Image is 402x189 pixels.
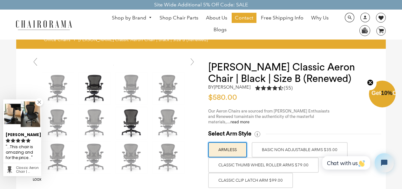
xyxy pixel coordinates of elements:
span: About Us [206,15,227,21]
svg: rating icon full [21,138,25,143]
label: Classic Thumb Wheel Roller Arms $79.00 [208,157,319,173]
img: Herman Miller Classic Aeron Chair | Black | Size B (Renewed) - chairorama [153,73,184,105]
img: Kevin K. review of Classic Aeron Chair | Black | Size B (Renewed) [3,99,41,129]
img: Herman Miller Classic Aeron Chair | Black | Size B (Renewed) - chairorama [153,107,184,139]
h2: by [208,84,250,90]
a: Free Shipping Info [258,13,307,23]
span: Shop Chair Parts [160,15,198,21]
div: Get10%OffClose teaser [369,81,396,108]
img: chairorama [12,19,76,30]
iframe: Tidio Chat [317,148,399,178]
svg: rating icon full [16,138,20,143]
img: Herman Miller Classic Aeron Chair | Black | Size B (Renewed) - chairorama [79,73,111,105]
img: Herman Miller Classic Aeron Chair | Black | Size B (Renewed) - chairorama [79,107,111,139]
svg: rating icon full [26,138,31,143]
span: Select Arm Style [208,130,251,137]
div: [PERSON_NAME] [6,130,39,138]
span: Free Shipping Info [261,15,303,21]
a: Shop Chair Parts [156,13,201,23]
label: ARMLESS [208,142,247,157]
a: Shop by Brand [109,13,155,23]
img: Herman Miller Classic Aeron Chair | Black | Size B (Renewed) - chairorama [116,142,147,173]
img: Herman Miller Classic Aeron Chair | Black | Size B (Renewed) - chairorama [42,107,74,139]
label: Classic Clip Latch Arm $99.00 [208,173,293,188]
span: Why Us [311,15,329,21]
span: $580.00 [208,94,237,101]
svg: rating icon full [11,138,15,143]
a: About Us [203,13,230,23]
div: ...This chair is amazing and for the price it was worth having to tighten a single Torx bolt.... [6,144,39,161]
button: Close teaser [364,76,377,90]
nav: breadcrumbs [44,37,210,46]
span: Get Off [371,90,401,96]
span: Blogs [214,26,227,33]
img: Herman Miller Classic Aeron Chair | Black | Size B (Renewed) - chairorama [116,107,147,139]
a: Blogs [210,25,230,35]
img: Herman Miller Classic Aeron Chair [153,142,184,173]
a: Contact [232,13,256,23]
h1: [PERSON_NAME] Classic Aeron Chair | Black | Size B (Renewed) [208,62,373,84]
img: Herman Miller Classic Aeron Chair | Black | Size B (Renewed) - chairorama [42,142,74,173]
img: Herman Miller Classic Aeron Chair | Black | Size B (Renewed) - chairorama [42,73,74,105]
span: (55) [284,85,293,91]
img: WhatsApp_Image_2024-07-12_at_16.23.01.webp [360,25,370,35]
a: 4.5 rating (55 votes) [255,84,293,93]
span: maintain the authenticity of the masterful materials,... [208,114,314,124]
div: Classic Aeron Chair | Black | Size B (Renewed) [16,166,39,174]
a: [PERSON_NAME] [214,84,250,90]
span: 10% [381,90,392,96]
img: Herman Miller Classic Aeron Chair | Black | Size B (Renewed) - chairorama [79,142,111,173]
span: Our Aeron Chairs are sourced from [PERSON_NAME] Enthusiasts and Renewed to [208,109,330,119]
svg: rating icon full [6,138,10,143]
span: Contact [235,15,253,21]
div: 4.5 rating (55 votes) [255,84,293,91]
a: read more [230,120,249,124]
a: Why Us [308,13,332,23]
nav: DesktopNavigation [103,13,338,36]
img: Herman Miller Classic Aeron Chair | Black | Size B (Renewed) - chairorama [116,73,147,105]
label: BASIC NON ADJUSTABLE ARMS $35.00 [252,142,348,157]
